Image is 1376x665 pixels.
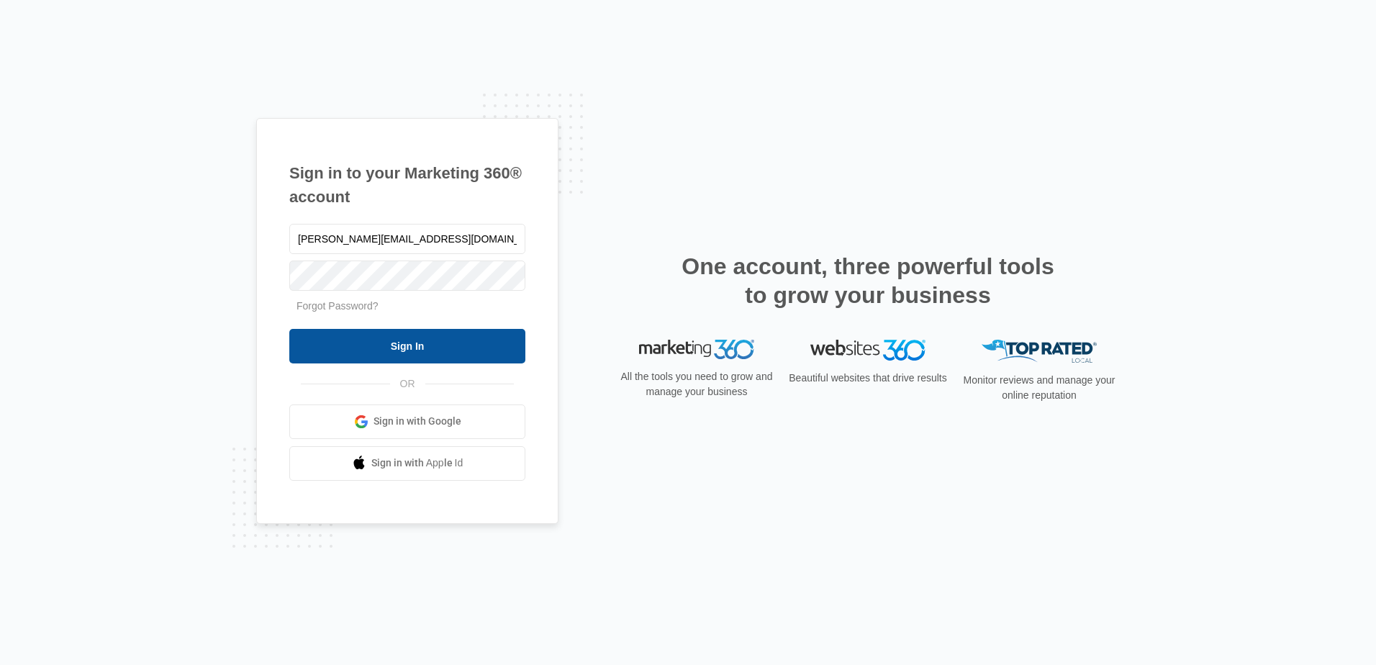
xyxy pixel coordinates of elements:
span: Sign in with Google [374,414,461,429]
p: Monitor reviews and manage your online reputation [959,373,1120,403]
a: Sign in with Apple Id [289,446,525,481]
img: Websites 360 [810,340,925,361]
a: Forgot Password? [297,300,379,312]
a: Sign in with Google [289,404,525,439]
p: All the tools you need to grow and manage your business [616,369,777,399]
h2: One account, three powerful tools to grow your business [677,252,1059,309]
input: Sign In [289,329,525,363]
span: OR [390,376,425,392]
span: Sign in with Apple Id [371,456,463,471]
input: Email [289,224,525,254]
h1: Sign in to your Marketing 360® account [289,161,525,209]
img: Top Rated Local [982,340,1097,363]
p: Beautiful websites that drive results [787,371,949,386]
img: Marketing 360 [639,340,754,360]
